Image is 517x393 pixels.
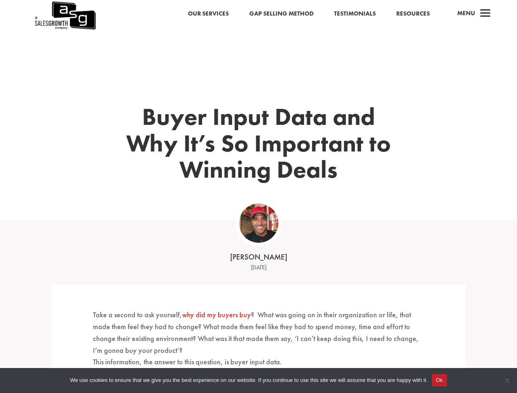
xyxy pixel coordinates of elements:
[334,9,376,19] a: Testimonials
[503,376,511,384] span: No
[249,9,314,19] a: Gap Selling Method
[182,310,251,319] a: why did my buyers buy
[188,9,229,19] a: Our Services
[239,203,278,243] img: ASG Co_alternate lockup (1)
[396,9,430,19] a: Resources
[132,252,386,263] div: [PERSON_NAME]
[123,104,393,187] h1: Buyer Input Data and Why It’s So Important to Winning Deals
[132,263,386,273] div: [DATE]
[432,374,447,386] button: Ok
[70,376,427,384] span: We use cookies to ensure that we give you the best experience on our website. If you continue to ...
[93,356,424,375] p: This information, the answer to this question, is buyer input data.
[457,9,475,17] span: Menu
[477,6,494,22] span: a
